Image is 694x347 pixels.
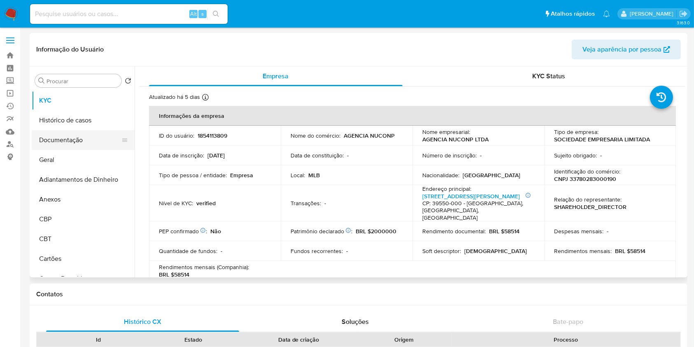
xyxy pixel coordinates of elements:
[422,128,470,136] p: Nome empresarial :
[32,209,135,229] button: CBP
[554,128,599,136] p: Tipo de empresa :
[125,77,131,87] button: Retornar ao pedido padrão
[291,199,321,207] p: Transações :
[463,171,520,179] p: [GEOGRAPHIC_DATA]
[291,152,344,159] p: Data de constituição :
[32,150,135,170] button: Geral
[159,227,207,235] p: PEP confirmado :
[201,10,204,18] span: s
[554,247,612,255] p: Rendimentos mensais :
[221,247,222,255] p: -
[152,335,235,344] div: Estado
[32,190,135,209] button: Anexos
[32,249,135,269] button: Cartões
[344,132,395,139] p: AGENCIA NUCONP
[32,229,135,249] button: CBT
[554,203,626,211] p: SHAREHOLDER_DIRECTOR
[422,192,520,200] a: [STREET_ADDRESS][PERSON_NAME]
[159,171,227,179] p: Tipo de pessoa / entidade :
[342,317,369,326] span: Soluções
[422,171,459,179] p: Nacionalidade :
[324,199,326,207] p: -
[422,227,486,235] p: Rendimento documental :
[554,152,597,159] p: Sujeito obrigado :
[422,185,471,192] p: Endereço principal :
[347,152,349,159] p: -
[291,227,352,235] p: Patrimônio declarado :
[362,335,446,344] div: Origem
[532,71,565,81] span: KYC Status
[422,136,489,143] p: AGENCIA NUCONP LTDA
[480,152,482,159] p: -
[346,247,348,255] p: -
[291,132,340,139] p: Nome do comércio :
[554,196,622,203] p: Relação do representante :
[210,227,221,235] p: Não
[149,106,676,126] th: Informações da empresa
[554,136,650,143] p: SOCIEDADE EMPRESARIA LIMITADA
[291,171,305,179] p: Local :
[457,335,675,344] div: Processo
[36,290,681,298] h1: Contatos
[554,168,620,175] p: Identificação do comércio :
[263,71,289,81] span: Empresa
[679,9,688,18] a: Sair
[207,152,225,159] p: [DATE]
[422,200,531,222] h4: CP: 39550-000 - [GEOGRAPHIC_DATA], [GEOGRAPHIC_DATA], [GEOGRAPHIC_DATA]
[554,175,616,183] p: CNPJ 33780283000190
[32,130,128,150] button: Documentação
[489,227,519,235] p: BRL $58514
[603,10,610,17] a: Notificações
[32,170,135,190] button: Adiantamentos de Dinheiro
[572,40,681,59] button: Veja aparência por pessoa
[630,10,676,18] p: magno.ferreira@mercadopago.com.br
[615,247,645,255] p: BRL $58514
[230,171,253,179] p: Empresa
[159,132,194,139] p: ID do usuário :
[607,227,608,235] p: -
[32,91,135,110] button: KYC
[554,227,603,235] p: Despesas mensais :
[196,199,216,207] p: verified
[582,40,661,59] span: Veja aparência por pessoa
[159,247,217,255] p: Quantidade de fundos :
[159,263,249,271] p: Rendimentos mensais (Companhia) :
[159,152,204,159] p: Data de inscrição :
[36,45,104,54] h1: Informação do Usuário
[464,247,527,255] p: [DEMOGRAPHIC_DATA]
[38,77,45,84] button: Procurar
[149,93,200,101] p: Atualizado há 5 dias
[198,132,227,139] p: 1854113809
[47,77,118,85] input: Procurar
[422,152,477,159] p: Número de inscrição :
[124,317,161,326] span: Histórico CX
[422,247,461,255] p: Soft descriptor :
[159,199,193,207] p: Nível de KYC :
[159,271,189,278] p: BRL $58514
[356,227,396,235] p: BRL $2000000
[291,247,343,255] p: Fundos recorrentes :
[600,152,602,159] p: -
[30,9,228,19] input: Pesquise usuários ou casos...
[32,110,135,130] button: Histórico de casos
[207,8,224,20] button: search-icon
[247,335,351,344] div: Data de criação
[190,10,197,18] span: Alt
[553,317,583,326] span: Bate-papo
[308,171,320,179] p: MLB
[551,9,595,18] span: Atalhos rápidos
[57,335,140,344] div: Id
[32,269,135,288] button: Contas Bancárias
